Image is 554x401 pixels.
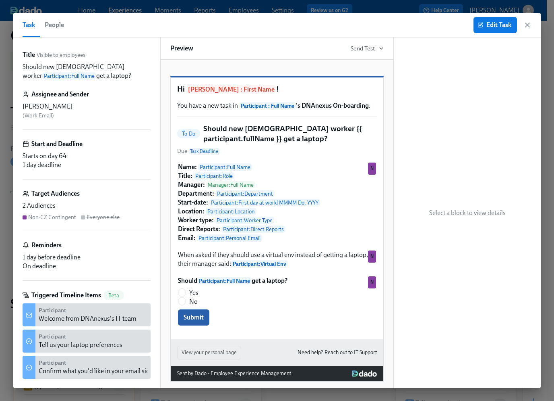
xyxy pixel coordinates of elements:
strong: Participant [39,307,66,314]
div: ParticipantWelcome from DNAnexus's IT team [23,303,151,326]
div: Everyone else [87,213,120,221]
button: View your personal page [177,346,241,359]
strong: Participant [39,333,66,340]
span: [PERSON_NAME] : First Name [186,85,276,94]
h5: Should new [DEMOGRAPHIC_DATA] worker {{ participant.fullName }} get a laptop? [203,123,377,144]
h6: Preview [170,44,193,53]
div: 1 day before deadline [23,253,151,262]
div: ParticipantConfirm what you'd like in your email signature [23,356,151,379]
div: Tell us your laptop preferences [39,340,122,349]
h1: Hi ! [177,84,377,95]
h6: Reminders [31,241,62,250]
strong: 's DNAnexus On-boarding [239,102,369,109]
h6: Target Audiences [31,189,80,198]
p: You have a new task in . [177,101,377,110]
div: Select a block to view details [394,38,541,388]
button: Send Test [351,44,384,52]
span: Edit Task [479,21,511,29]
label: Title [23,50,35,59]
div: Non-CZ Contingent [28,213,76,221]
div: Used by Non-CZ Contingent audience [368,163,376,175]
div: ShouldParticipant:Full Nameget a laptop?YesNoSubmitN [177,276,377,326]
strong: Participant [39,359,66,366]
div: Name: Participant:Full Name Title: Participant:Role Manager: Manager:Full Name Department: Partic... [177,162,377,243]
span: Due [177,147,220,155]
div: On deadline [23,262,151,271]
div: ParticipantTell us your laptop preferences [23,330,151,353]
span: Task [23,19,35,31]
span: Beta [103,292,124,299]
span: ( Work Email ) [23,112,54,119]
h6: Assignee and Sender [31,90,89,99]
h6: Start and Deadline [31,140,83,148]
span: People [45,19,64,31]
h6: Triggered Timeline Items [31,291,101,300]
div: Welcome from DNAnexus's IT team [39,314,136,323]
span: Participant : Full Name [239,102,296,109]
div: Starts on day 64 [23,152,151,161]
a: Need help? Reach out to IT Support [298,348,377,357]
div: When asked if they should use a virtual env instead of getting a laptop, their manager said:Parti... [177,250,377,269]
div: 2 Audiences [23,201,151,210]
div: [PERSON_NAME] [23,102,151,111]
div: Sent by Dado - Employee Experience Management [177,369,291,378]
div: Confirm what you'd like in your email signature [39,367,168,376]
span: Visible to employees [37,51,85,59]
span: View your personal page [182,349,237,357]
span: 1 day deadline [23,161,61,169]
div: Used by Non-CZ Contingent audience [368,276,376,288]
button: Edit Task [473,17,517,33]
p: Should new [DEMOGRAPHIC_DATA] worker get a laptop? [23,63,151,80]
img: Dado [352,370,377,377]
span: Task Deadline [188,148,220,155]
div: Used by Non-CZ Contingent audience [368,251,376,263]
span: Participant : Full Name [42,72,96,79]
span: To Do [177,131,200,137]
